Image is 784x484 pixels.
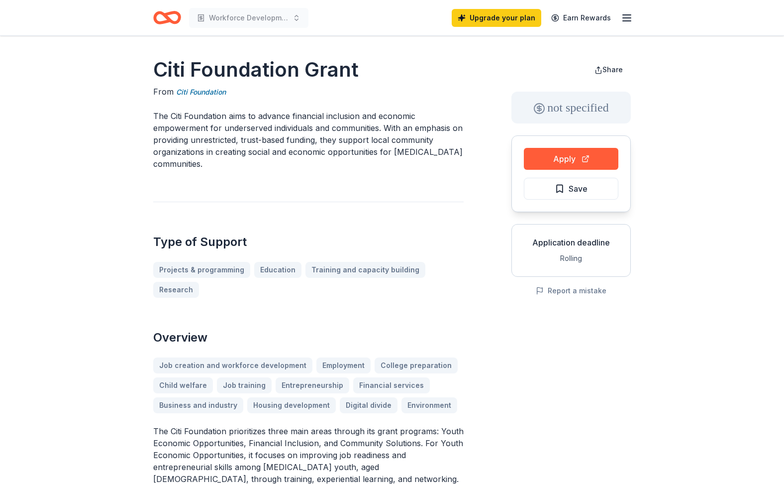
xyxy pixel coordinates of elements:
[209,12,289,24] span: Workforce Development
[545,9,617,27] a: Earn Rewards
[153,6,181,29] a: Home
[587,60,631,80] button: Share
[153,234,464,250] h2: Type of Support
[452,9,541,27] a: Upgrade your plan
[524,178,618,200] button: Save
[520,252,622,264] div: Rolling
[254,262,301,278] a: Education
[153,56,464,84] h1: Citi Foundation Grant
[189,8,308,28] button: Workforce Development
[176,86,226,98] a: Citi Foundation
[153,110,464,170] p: The Citi Foundation aims to advance financial inclusion and economic empowerment for underserved ...
[569,182,588,195] span: Save
[511,92,631,123] div: not specified
[153,330,464,346] h2: Overview
[602,65,623,74] span: Share
[153,282,199,298] a: Research
[153,262,250,278] a: Projects & programming
[536,285,606,297] button: Report a mistake
[524,148,618,170] button: Apply
[153,86,464,98] div: From
[520,237,622,248] div: Application deadline
[305,262,425,278] a: Training and capacity building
